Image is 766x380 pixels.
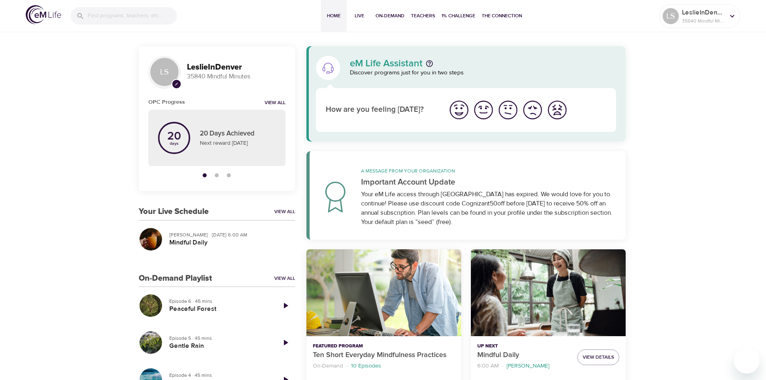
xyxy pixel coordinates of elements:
[522,99,544,121] img: bad
[265,100,285,107] a: View all notifications
[520,98,545,122] button: I'm feeling bad
[448,99,470,121] img: great
[139,274,212,283] h3: On-Demand Playlist
[276,296,295,315] a: Play Episode
[577,349,619,365] button: View Details
[350,59,423,68] p: eM Life Assistant
[167,131,181,142] p: 20
[663,8,679,24] div: LS
[313,350,455,361] p: Ten Short Everyday Mindfulness Practices
[583,353,614,362] span: View Details
[546,99,568,121] img: worst
[477,362,499,370] p: 6:00 AM
[26,5,61,24] img: logo
[471,249,626,337] button: Mindful Daily
[734,348,760,374] iframe: Button to launch messaging window
[148,56,181,88] div: LS
[324,12,343,20] span: Home
[169,238,289,247] h5: Mindful Daily
[276,333,295,352] a: Play Episode
[477,350,571,361] p: Mindful Daily
[313,343,455,350] p: Featured Program
[169,231,289,238] p: [PERSON_NAME] · [DATE] 6:00 AM
[442,12,475,20] span: 1% Challenge
[482,12,522,20] span: The Connection
[361,190,616,227] div: Your eM Life access through [GEOGRAPHIC_DATA] has expired. We would love for you to continue! Ple...
[169,372,269,379] p: Episode 4 · 45 mins
[306,249,461,337] button: Ten Short Everyday Mindfulness Practices
[477,343,571,350] p: Up Next
[169,342,269,350] h5: Gentle Rain
[447,98,471,122] button: I'm feeling great
[351,362,381,370] p: 10 Episodes
[88,7,177,25] input: Find programs, teachers, etc...
[322,62,335,74] img: eM Life Assistant
[187,72,285,81] p: 35840 Mindful Minutes
[682,17,725,25] p: 35840 Mindful Minutes
[169,335,269,342] p: Episode 5 · 45 mins
[682,8,725,17] p: LeslieInDenver
[313,361,455,372] nav: breadcrumb
[477,361,571,372] nav: breadcrumb
[274,208,295,215] a: View All
[376,12,405,20] span: On-Demand
[169,298,269,305] p: Episode 6 · 45 mins
[187,63,285,72] h3: LeslieInDenver
[346,361,348,372] li: ·
[497,99,519,121] img: ok
[200,129,276,139] p: 20 Days Achieved
[167,142,181,145] p: days
[148,98,185,107] h6: OPC Progress
[274,275,295,282] a: View All
[361,176,616,188] p: Important Account Update
[350,68,616,78] p: Discover programs just for you in two steps
[139,331,163,355] button: Gentle Rain
[502,361,503,372] li: ·
[169,305,269,313] h5: Peaceful Forest
[200,139,276,148] p: Next reward [DATE]
[326,104,437,116] p: How are you feeling [DATE]?
[411,12,435,20] span: Teachers
[361,167,616,175] p: A message from your organization
[545,98,569,122] button: I'm feeling worst
[472,99,495,121] img: good
[139,294,163,318] button: Peaceful Forest
[313,362,343,370] p: On-Demand
[471,98,496,122] button: I'm feeling good
[350,12,369,20] span: Live
[507,362,549,370] p: [PERSON_NAME]
[496,98,520,122] button: I'm feeling ok
[139,207,209,216] h3: Your Live Schedule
